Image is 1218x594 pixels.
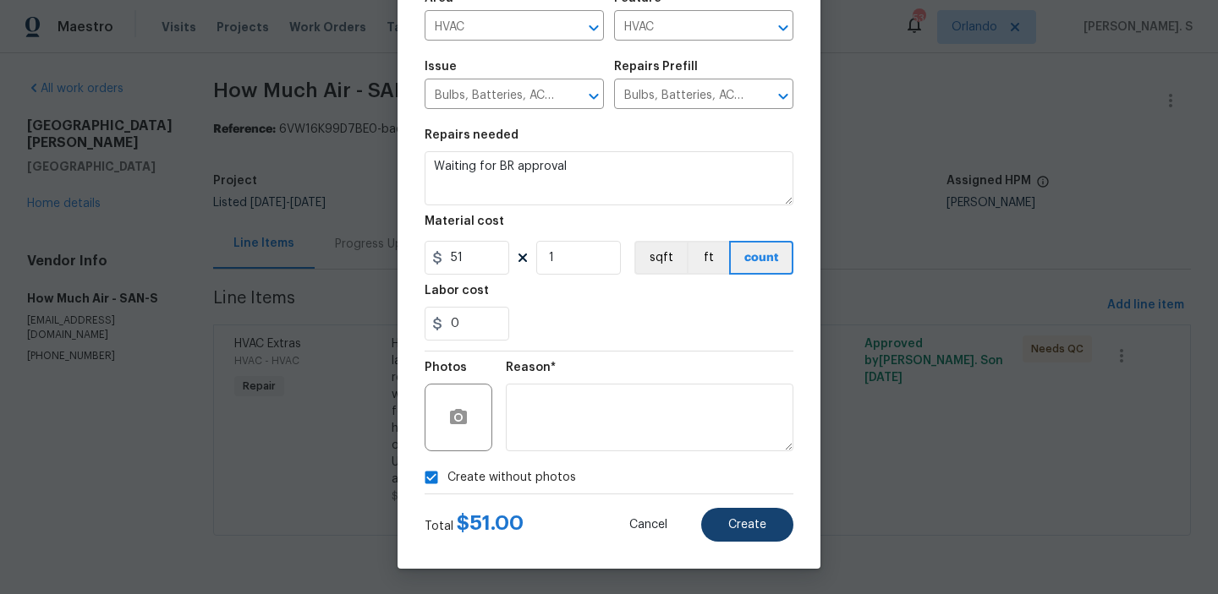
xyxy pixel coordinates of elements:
[602,508,694,542] button: Cancel
[425,285,489,297] h5: Labor cost
[771,84,795,108] button: Open
[457,513,524,533] span: $ 51.00
[729,241,793,275] button: count
[425,129,518,141] h5: Repairs needed
[728,519,766,531] span: Create
[425,215,504,227] h5: Material cost
[506,362,556,373] h5: Reason*
[582,84,606,108] button: Open
[582,16,606,40] button: Open
[629,519,667,531] span: Cancel
[425,61,457,73] h5: Issue
[447,469,576,487] span: Create without photos
[425,362,467,373] h5: Photos
[771,16,795,40] button: Open
[425,151,793,205] textarea: Waiting for BR approval
[425,515,524,535] div: Total
[634,241,687,275] button: sqft
[701,508,793,542] button: Create
[614,61,698,73] h5: Repairs Prefill
[687,241,729,275] button: ft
